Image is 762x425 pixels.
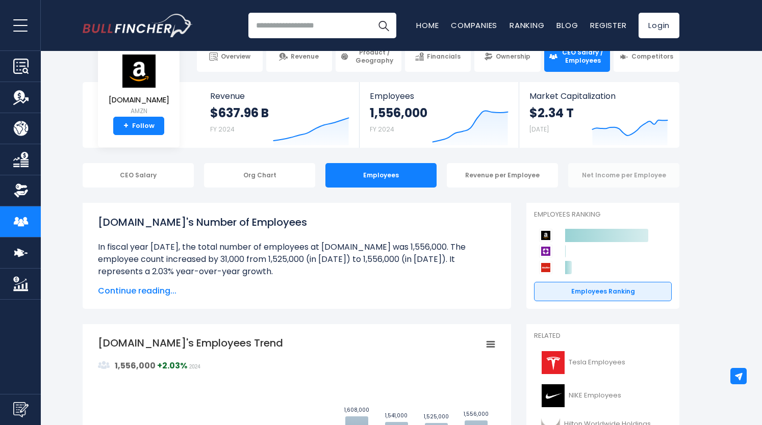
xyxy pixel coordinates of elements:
strong: + [123,121,129,130]
span: Continue reading... [98,285,496,297]
a: Go to homepage [83,14,192,37]
a: Home [416,20,439,31]
div: Net Income per Employee [568,163,679,188]
a: Register [590,20,626,31]
a: Competitors [614,41,679,72]
li: In fiscal year [DATE], the total number of employees at [DOMAIN_NAME] was 1,556,000. The employee... [98,241,496,278]
small: FY 2024 [370,125,394,134]
a: Overview [197,41,263,72]
img: NKE logo [540,384,566,407]
h1: [DOMAIN_NAME]'s Number of Employees [98,215,496,230]
span: Ownership [496,52,530,61]
text: 1,541,000 [385,412,408,419]
span: Product / Geography [352,48,397,64]
img: AutoZone competitors logo [539,261,552,274]
a: Revenue $637.96 B FY 2024 [200,82,360,148]
a: Login [639,13,679,38]
a: Tesla Employees [534,349,672,377]
span: [DOMAIN_NAME] [109,96,169,104]
span: Overview [221,52,250,61]
span: Revenue [291,52,319,61]
img: Bullfincher logo [83,14,193,37]
div: Org Chart [204,163,315,188]
img: TSLA logo [540,351,566,374]
text: 1,525,000 [424,413,449,420]
strong: $2.34 T [529,105,574,121]
a: NIKE Employees [534,382,672,410]
text: 1,608,000 [344,406,369,414]
img: Ownership [13,183,29,198]
a: Companies [451,20,497,31]
small: AMZN [109,107,169,116]
button: Search [371,13,396,38]
span: Competitors [631,52,673,61]
a: Employees 1,556,000 FY 2024 [360,82,518,148]
a: Ownership [474,41,540,72]
strong: 1,556,000 [115,360,156,371]
a: Revenue [266,41,332,72]
a: Product / Geography [336,41,401,72]
strong: $637.96 B [210,105,269,121]
div: CEO Salary [83,163,194,188]
a: Market Capitalization $2.34 T [DATE] [519,82,678,148]
a: Employees Ranking [534,282,672,301]
text: 1,556,000 [464,410,489,418]
div: Employees [325,163,437,188]
p: Employees Ranking [534,210,672,219]
div: Revenue per Employee [447,163,558,188]
span: NIKE Employees [569,391,621,400]
img: Wayfair competitors logo [539,245,552,258]
span: Financials [427,52,461,61]
small: [DATE] [529,125,549,134]
span: Employees [370,91,508,101]
strong: 1,556,000 [370,105,427,121]
a: Blog [556,20,578,31]
small: FY 2024 [210,125,235,134]
a: +Follow [113,117,164,135]
img: graph_employee_icon.svg [98,359,110,371]
span: 2024 [189,364,200,369]
span: Tesla Employees [569,358,625,367]
p: Related [534,332,672,340]
tspan: [DOMAIN_NAME]'s Employees Trend [98,336,283,350]
img: Amazon.com competitors logo [539,229,552,242]
a: Ranking [510,20,544,31]
span: CEO Salary / Employees [561,48,605,64]
a: CEO Salary / Employees [544,41,610,72]
a: [DOMAIN_NAME] AMZN [108,54,170,117]
strong: + [157,360,187,371]
span: Revenue [210,91,349,101]
a: Financials [405,41,471,72]
span: Market Capitalization [529,91,668,101]
strong: 2.03% [162,360,187,371]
